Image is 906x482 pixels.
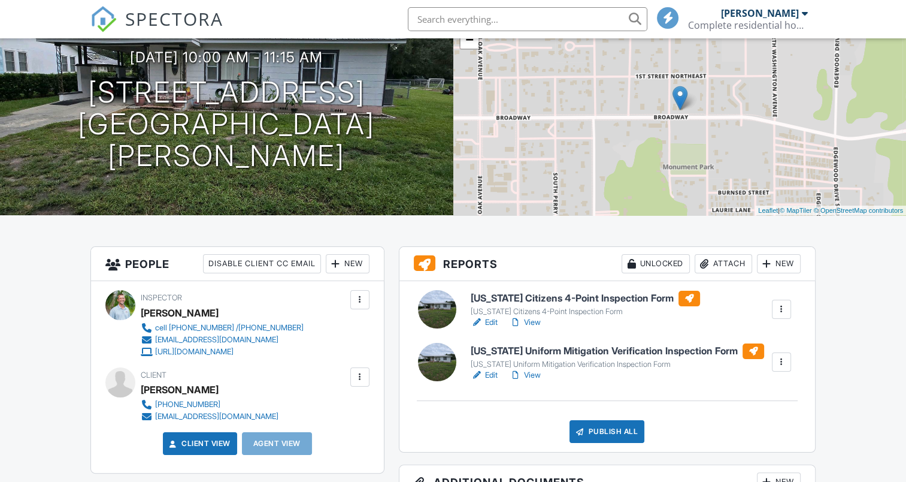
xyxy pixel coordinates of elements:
input: Search everything... [408,7,647,31]
a: Edit [471,369,498,381]
a: [URL][DOMAIN_NAME] [141,346,304,358]
div: [URL][DOMAIN_NAME] [155,347,234,357]
h3: Reports [399,247,815,281]
h3: People [91,247,383,281]
div: | [755,206,906,216]
div: cell [PHONE_NUMBER] /[PHONE_NUMBER] [155,323,304,333]
a: Client View [167,438,231,450]
h6: [US_STATE] Uniform Mitigation Verification Inspection Form [471,344,764,359]
div: [PHONE_NUMBER] [155,400,220,409]
h6: [US_STATE] Citizens 4-Point Inspection Form [471,291,700,306]
a: Zoom out [460,31,478,49]
a: [PHONE_NUMBER] [141,399,278,411]
a: [EMAIL_ADDRESS][DOMAIN_NAME] [141,334,304,346]
div: Disable Client CC Email [203,254,321,273]
img: The Best Home Inspection Software - Spectora [90,6,117,32]
a: [US_STATE] Citizens 4-Point Inspection Form [US_STATE] Citizens 4-Point Inspection Form [471,291,700,317]
div: [PERSON_NAME] [721,7,799,19]
a: [EMAIL_ADDRESS][DOMAIN_NAME] [141,411,278,423]
a: Leaflet [758,207,778,214]
span: Inspector [141,293,182,302]
div: Complete residential home inspections LLC [688,19,808,31]
h3: [DATE] 10:00 am - 11:15 am [130,49,323,65]
a: cell [PHONE_NUMBER] /[PHONE_NUMBER] [141,322,304,334]
h1: [STREET_ADDRESS] [GEOGRAPHIC_DATA][PERSON_NAME] [19,77,434,171]
span: SPECTORA [125,6,223,31]
div: New [757,254,801,273]
div: Publish All [569,420,644,443]
span: Client [141,370,166,379]
div: [US_STATE] Uniform Mitigation Verification Inspection Form [471,360,764,369]
div: [US_STATE] Citizens 4-Point Inspection Form [471,307,700,317]
a: © MapTiler [780,207,812,214]
div: New [326,254,369,273]
div: Unlocked [622,254,690,273]
a: View [510,317,541,329]
a: [US_STATE] Uniform Mitigation Verification Inspection Form [US_STATE] Uniform Mitigation Verifica... [471,344,764,370]
div: [PERSON_NAME] [141,381,219,399]
div: [EMAIL_ADDRESS][DOMAIN_NAME] [155,412,278,421]
a: © OpenStreetMap contributors [814,207,903,214]
div: [PERSON_NAME] [141,304,219,322]
a: Edit [471,317,498,329]
a: SPECTORA [90,16,223,41]
a: View [510,369,541,381]
div: [EMAIL_ADDRESS][DOMAIN_NAME] [155,335,278,345]
div: Attach [695,254,752,273]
